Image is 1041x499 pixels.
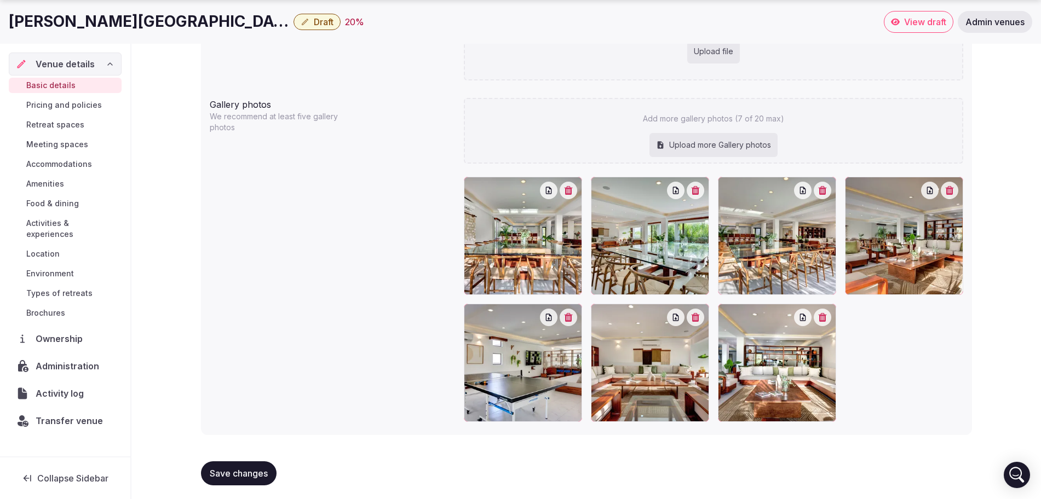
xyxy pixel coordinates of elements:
span: Retreat spaces [26,119,84,130]
a: Activity log [9,382,122,405]
p: Add more gallery photos (7 of 20 max) [643,113,784,124]
span: Amenities [26,178,64,189]
span: Transfer venue [36,414,103,427]
a: Admin venues [958,11,1032,33]
span: Pricing and policies [26,100,102,111]
span: Types of retreats [26,288,93,299]
span: View draft [904,16,946,27]
button: Save changes [201,461,277,485]
span: Draft [314,16,333,27]
div: 20 % [345,15,364,28]
div: Upload more Gallery photos [649,133,778,157]
div: Maya_Luxe_Riviera_Maya_Luxury_Villas_Playacar_Alta_Vista_9.jpg [464,177,582,295]
a: Food & dining [9,196,122,211]
a: Retreat spaces [9,117,122,132]
div: Maya_Luxe_Riviera_Maya_Luxury_Villas_Playacar_Alta_Vista_7.jpg [591,177,709,295]
span: Save changes [210,468,268,479]
button: Draft [294,14,341,30]
div: Maya_Luxe_Riviera_Maya_Luxury_Villas_Playacar_Alta_Vista_14.jpg [464,304,582,422]
a: Environment [9,266,122,281]
span: Environment [26,268,74,279]
span: Accommodations [26,159,92,170]
a: Types of retreats [9,286,122,301]
div: Maya_Luxe_Riviera_Maya_Luxury_Villas_Playacar_Alta_Vista_13.jpg [591,304,709,422]
button: Collapse Sidebar [9,466,122,490]
a: Administration [9,355,122,378]
div: Maya_Luxe_Riviera_Maya_Luxury_Villas_Playacar_Alta_Vista_10.jpg [718,177,836,295]
span: Activities & experiences [26,218,117,240]
span: Food & dining [26,198,79,209]
span: Administration [36,359,103,373]
span: Activity log [36,387,88,400]
span: Ownership [36,332,87,345]
span: Location [26,248,60,259]
span: Basic details [26,80,76,91]
div: Upload file [687,39,740,63]
span: Venue details [36,57,95,71]
span: Meeting spaces [26,139,88,150]
a: Meeting spaces [9,137,122,152]
div: Gallery photos [210,94,455,111]
span: Brochures [26,307,65,318]
a: Pricing and policies [9,97,122,113]
div: Maya_Luxe_Riviera_Maya_Luxury_Villas_Playacar_Alta_Vista_11.jpg [845,177,963,295]
a: Amenities [9,176,122,192]
span: Collapse Sidebar [37,473,108,484]
a: Location [9,246,122,262]
a: View draft [884,11,953,33]
p: We recommend at least five gallery photos [210,111,350,133]
button: 20% [345,15,364,28]
a: Accommodations [9,156,122,172]
a: Basic details [9,78,122,93]
span: Admin venues [965,16,1025,27]
h1: [PERSON_NAME][GEOGRAPHIC_DATA] [9,11,289,32]
a: Ownership [9,327,122,350]
a: Activities & experiences [9,216,122,242]
a: Brochures [9,305,122,321]
div: Open Intercom Messenger [1004,462,1030,488]
button: Transfer venue [9,409,122,432]
div: Maya_Luxe_Riviera_Maya_Luxury_Villas_Playacar_Alta_Vista_12.jpg [718,304,836,422]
